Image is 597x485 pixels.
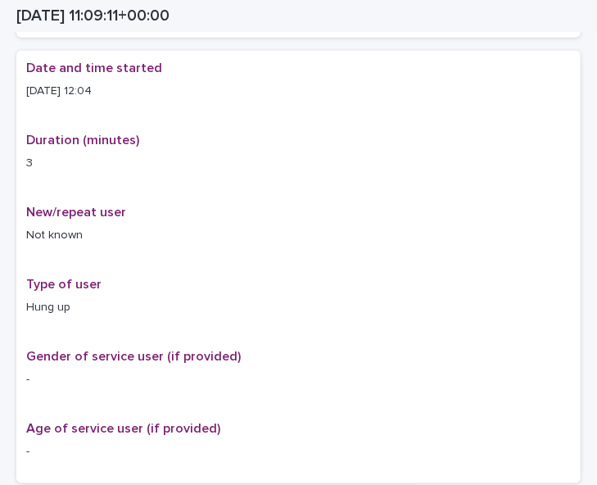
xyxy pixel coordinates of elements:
[26,61,162,75] span: Date and time started
[26,155,571,172] p: 3
[26,83,571,100] p: [DATE] 12:04
[26,134,139,147] span: Duration (minutes)
[26,206,126,219] span: New/repeat user
[26,227,571,244] p: Not known
[26,278,102,291] span: Type of user
[26,422,220,435] span: Age of service user (if provided)
[26,443,571,460] p: -
[26,299,571,316] p: Hung up
[26,350,241,363] span: Gender of service user (if provided)
[26,371,571,388] p: -
[16,7,170,25] h2: [DATE] 11:09:11+00:00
